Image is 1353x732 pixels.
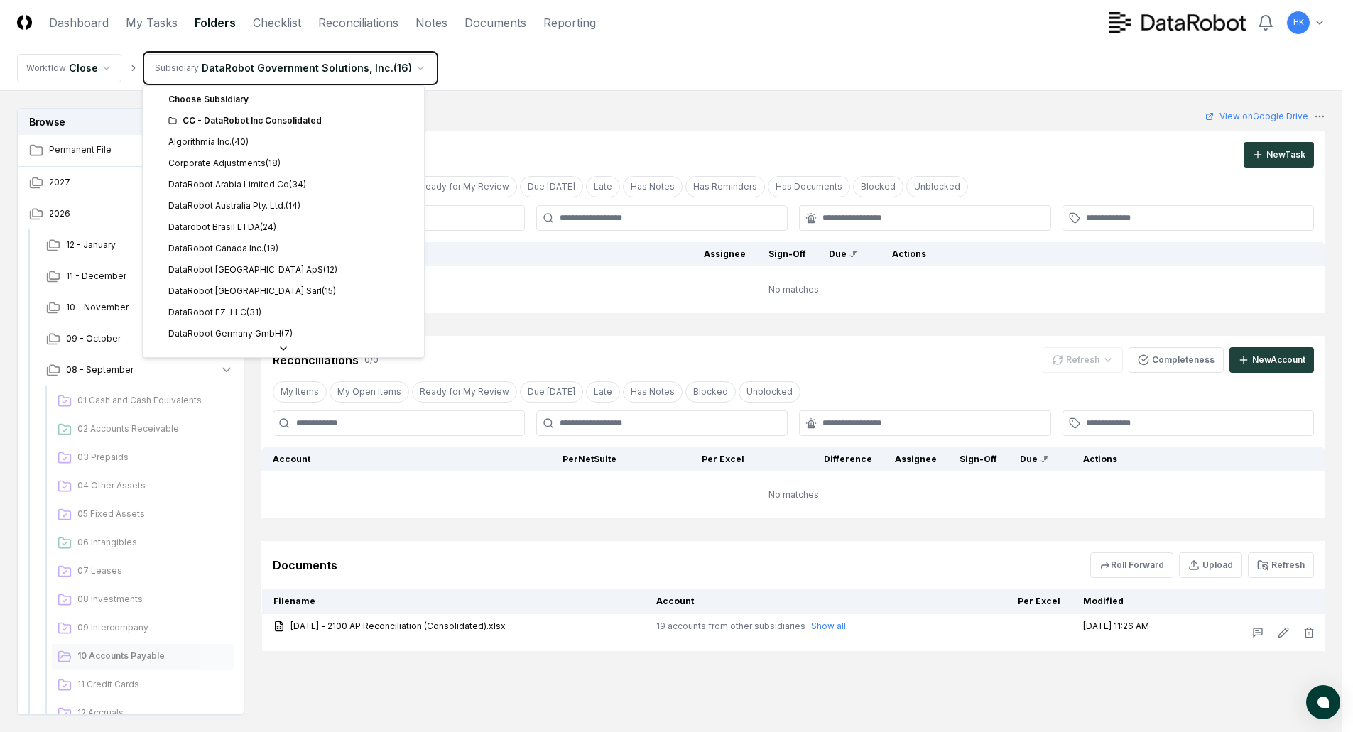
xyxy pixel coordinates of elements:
div: CC - DataRobot Inc Consolidated [168,114,415,127]
div: ( 12 ) [323,263,337,276]
div: DataRobot Germany GmbH [168,327,293,340]
div: DataRobot [GEOGRAPHIC_DATA] ApS [168,263,337,276]
div: DataRobot Arabia Limited Co [168,178,306,191]
div: ( 24 ) [260,221,276,234]
div: ( 18 ) [266,157,281,170]
div: Corporate Adjustments [168,157,281,170]
div: DataRobot Canada Inc. [168,242,278,255]
div: DataRobot Australia Pty. Ltd. [168,200,300,212]
div: ( 19 ) [263,242,278,255]
div: ( 31 ) [246,306,261,319]
div: ( 40 ) [232,136,249,148]
div: Algorithmia Inc. [168,136,249,148]
div: DataRobot FZ-LLC [168,306,261,319]
div: ( 34 ) [289,178,306,191]
div: Datarobot Brasil LTDA [168,221,276,234]
div: ( 7 ) [281,327,293,340]
div: DataRobot [GEOGRAPHIC_DATA] Sarl [168,285,336,297]
div: ( 14 ) [286,200,300,212]
div: Choose Subsidiary [146,89,421,110]
div: ( 15 ) [322,285,336,297]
